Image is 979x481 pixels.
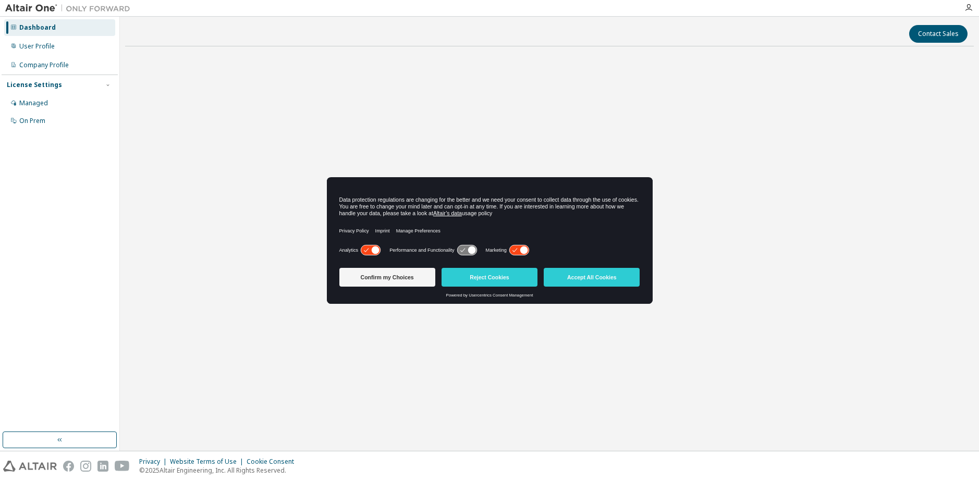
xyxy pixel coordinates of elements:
div: On Prem [19,117,45,125]
img: facebook.svg [63,461,74,472]
img: Altair One [5,3,136,14]
img: altair_logo.svg [3,461,57,472]
img: linkedin.svg [97,461,108,472]
div: Website Terms of Use [170,458,247,466]
div: Company Profile [19,61,69,69]
button: Contact Sales [909,25,968,43]
div: Privacy [139,458,170,466]
img: instagram.svg [80,461,91,472]
div: License Settings [7,81,62,89]
p: © 2025 Altair Engineering, Inc. All Rights Reserved. [139,466,300,475]
div: Dashboard [19,23,56,32]
div: User Profile [19,42,55,51]
div: Managed [19,99,48,107]
img: youtube.svg [115,461,130,472]
div: Cookie Consent [247,458,300,466]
